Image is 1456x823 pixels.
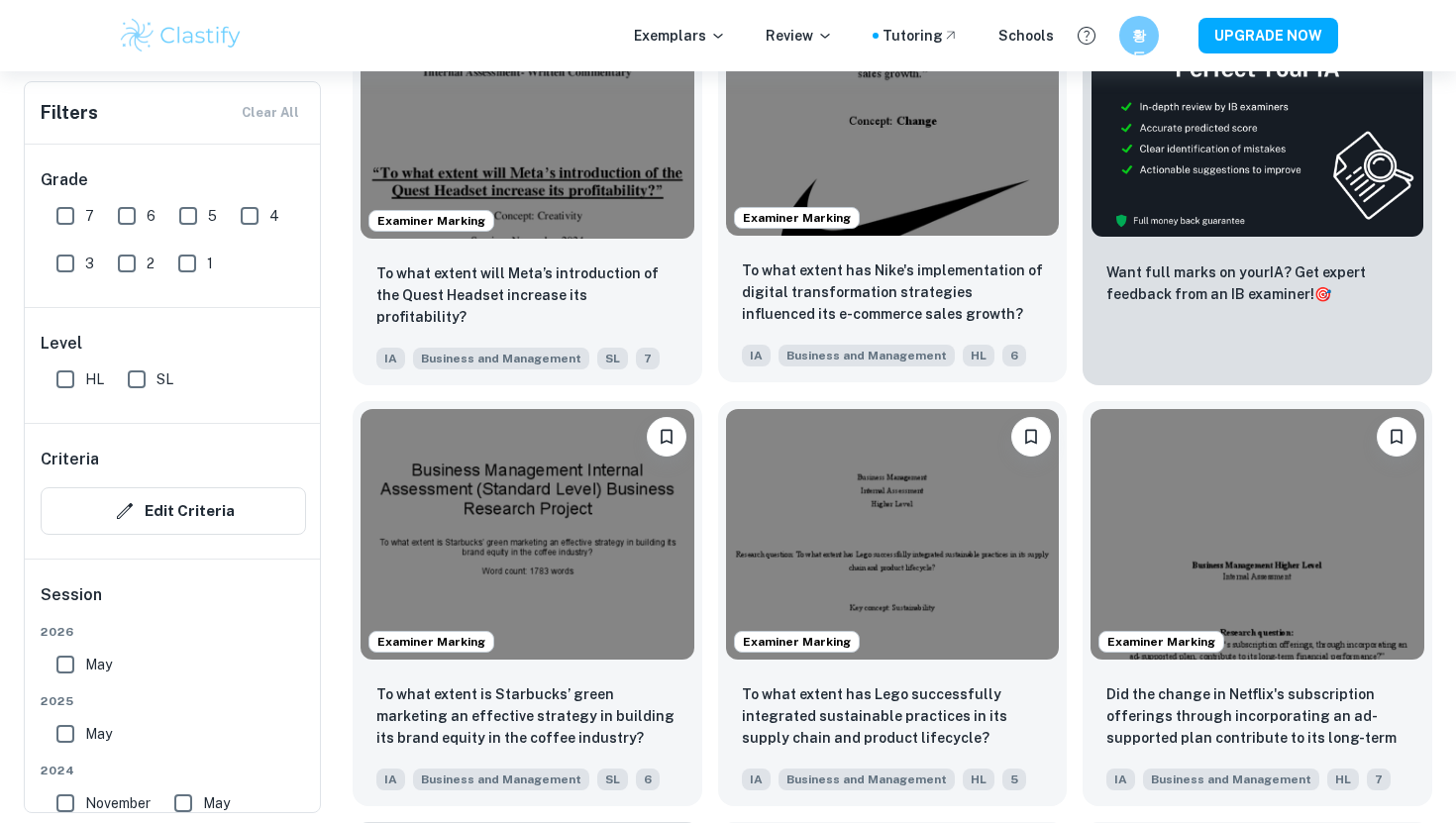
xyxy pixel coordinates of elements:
[1070,19,1103,52] button: Help and Feedback
[1002,345,1026,366] span: 6
[1011,417,1051,457] button: Bookmark
[742,345,771,366] span: IA
[742,769,771,790] span: IA
[376,262,678,328] p: To what extent will Meta’s introduction of the Quest Headset increase its profitability?
[742,259,1044,325] p: To what extent has Nike's implementation of digital transformation strategies influenced its e-co...
[726,409,1060,659] img: Business and Management IA example thumbnail: To what extent has Lego successfully int
[1314,286,1331,302] span: 🎯
[1198,18,1338,53] button: UPGRADE NOW
[1106,683,1408,751] p: Did the change in Netflix's subscription offerings through incorporating an ad-supported plan con...
[369,633,493,651] span: Examiner Marking
[718,401,1068,805] a: Examiner MarkingBookmarkTo what extent has Lego successfully integrated sustainable practices in ...
[1367,769,1391,790] span: 7
[963,769,994,790] span: HL
[597,348,628,369] span: SL
[41,99,98,127] h6: Filters
[85,654,112,675] span: May
[41,448,99,471] h6: Criteria
[413,348,589,369] span: Business and Management
[376,683,678,749] p: To what extent is Starbucks’ green marketing an effective strategy in building its brand equity i...
[376,348,405,369] span: IA
[41,487,306,535] button: Edit Criteria
[118,16,244,55] img: Clastify logo
[779,769,955,790] span: Business and Management
[85,253,94,274] span: 3
[634,25,726,47] p: Exemplars
[156,368,173,390] span: SL
[963,345,994,366] span: HL
[41,583,306,623] h6: Session
[147,253,155,274] span: 2
[766,25,833,47] p: Review
[1327,769,1359,790] span: HL
[735,633,859,651] span: Examiner Marking
[1106,261,1408,305] p: Want full marks on your IA ? Get expert feedback from an IB examiner!
[1143,769,1319,790] span: Business and Management
[376,769,405,790] span: IA
[41,168,306,192] h6: Grade
[147,205,156,227] span: 6
[1119,16,1159,55] button: 황동
[413,769,589,790] span: Business and Management
[636,769,660,790] span: 6
[85,368,104,390] span: HL
[41,332,306,356] h6: Level
[85,205,94,227] span: 7
[742,683,1044,749] p: To what extent has Lego successfully integrated sustainable practices in its supply chain and pro...
[779,345,955,366] span: Business and Management
[597,769,628,790] span: SL
[636,348,660,369] span: 7
[41,762,306,779] span: 2024
[85,792,151,814] span: November
[1002,769,1026,790] span: 5
[361,409,694,659] img: Business and Management IA example thumbnail: To what extent is Starbucks’ green marke
[85,723,112,745] span: May
[998,25,1054,47] a: Schools
[269,205,279,227] span: 4
[203,792,230,814] span: May
[647,417,686,457] button: Bookmark
[1106,769,1135,790] span: IA
[207,253,213,274] span: 1
[1083,401,1432,805] a: Examiner MarkingBookmarkDid the change in Netflix's subscription offerings through incorporating ...
[1099,633,1223,651] span: Examiner Marking
[735,209,859,227] span: Examiner Marking
[1091,409,1424,659] img: Business and Management IA example thumbnail: Did the change in Netflix's subscription
[883,25,959,47] a: Tutoring
[41,623,306,641] span: 2026
[41,692,306,710] span: 2025
[208,205,217,227] span: 5
[1128,25,1151,47] h6: 황동
[1377,417,1416,457] button: Bookmark
[353,401,702,805] a: Examiner MarkingBookmarkTo what extent is Starbucks’ green marketing an effective strategy in bui...
[369,212,493,230] span: Examiner Marking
